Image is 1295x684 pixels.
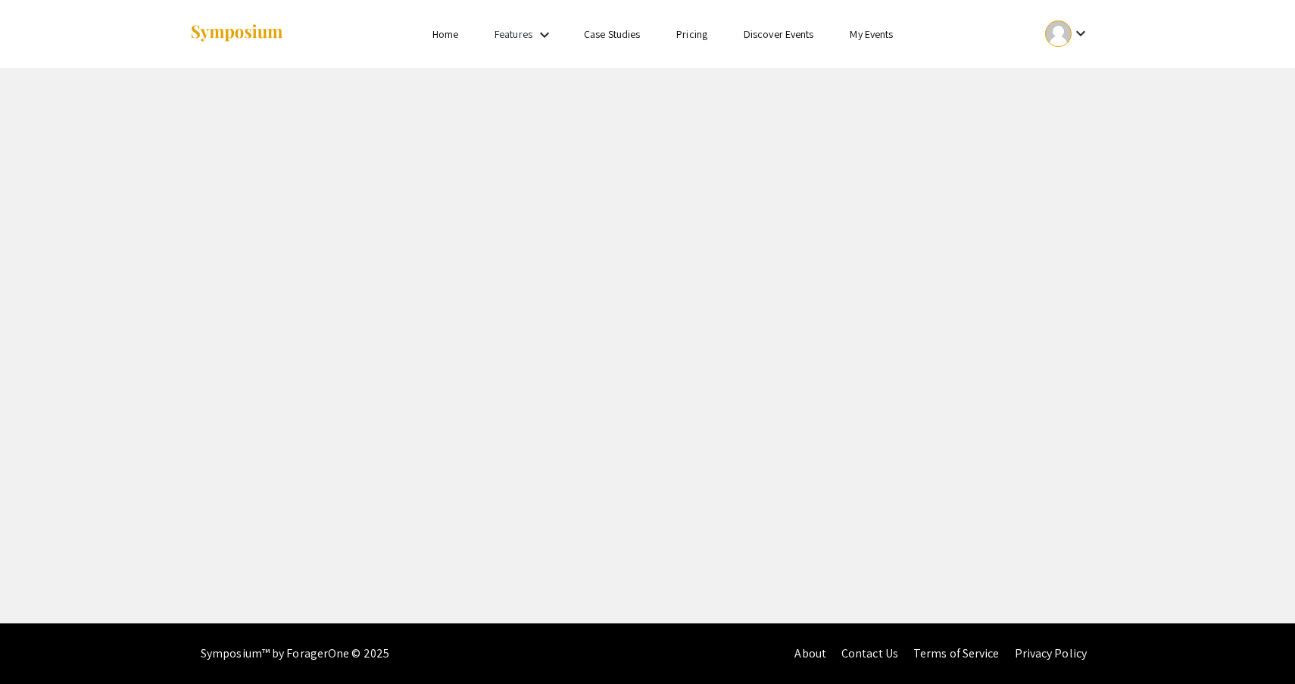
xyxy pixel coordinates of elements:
a: Pricing [676,27,707,41]
mat-icon: Expand Features list [535,26,554,44]
button: Expand account dropdown [1029,17,1106,51]
iframe: Chat [11,616,64,673]
a: Privacy Policy [1015,645,1087,661]
a: Case Studies [584,27,640,41]
a: Home [432,27,458,41]
a: About [794,645,826,661]
a: Discover Events [744,27,814,41]
a: Features [495,27,532,41]
a: Contact Us [841,645,898,661]
mat-icon: Expand account dropdown [1072,24,1090,42]
a: My Events [850,27,893,41]
div: Symposium™ by ForagerOne © 2025 [201,623,389,684]
a: Terms of Service [913,645,1000,661]
img: Symposium by ForagerOne [189,23,284,44]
